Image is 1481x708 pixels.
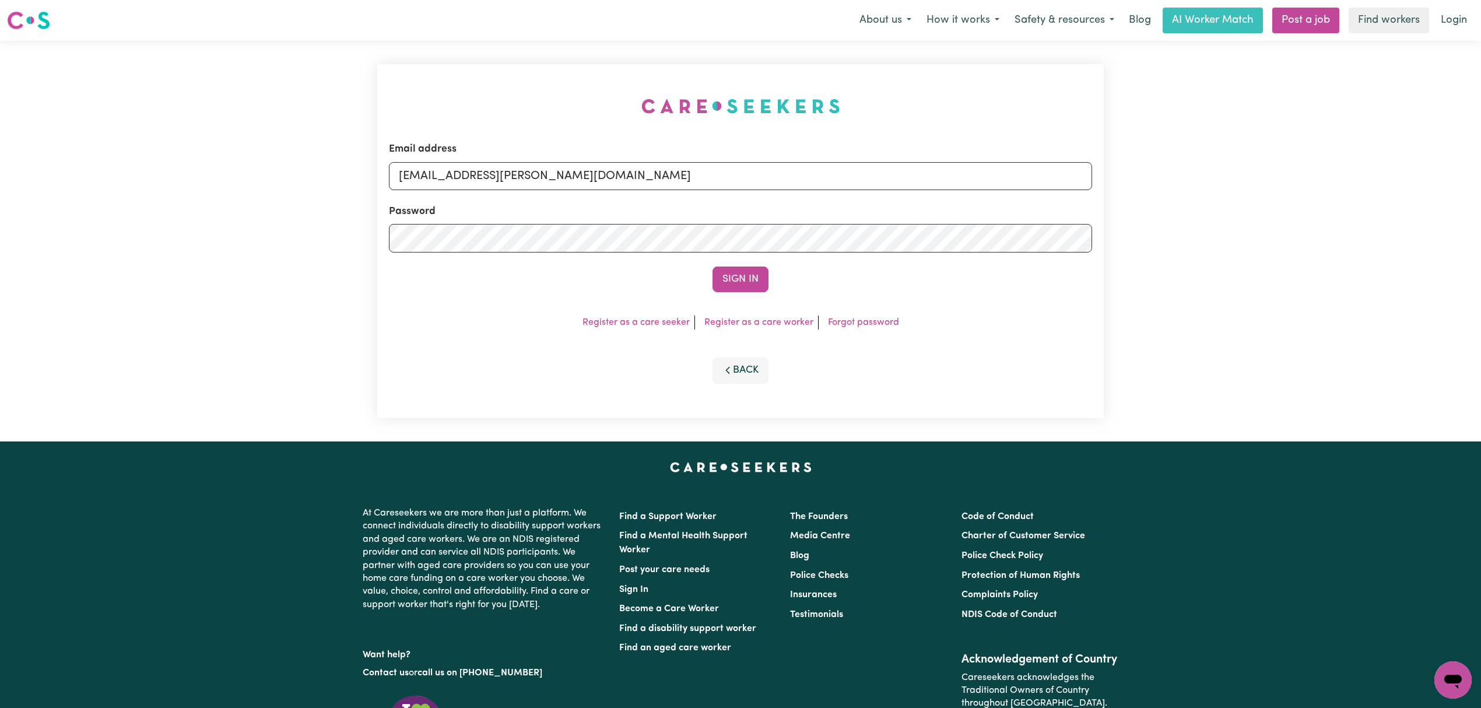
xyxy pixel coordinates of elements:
a: Find a Support Worker [619,512,717,521]
button: Sign In [713,267,768,292]
img: Careseekers logo [7,10,50,31]
button: How it works [919,8,1007,33]
a: Register as a care worker [704,318,813,327]
a: Code of Conduct [961,512,1034,521]
iframe: Button to launch messaging window, conversation in progress [1434,661,1472,699]
a: Find a Mental Health Support Worker [619,531,747,555]
a: Forgot password [828,318,899,327]
a: Complaints Policy [961,590,1038,600]
a: Police Checks [790,571,848,580]
a: Media Centre [790,531,850,541]
button: About us [852,8,919,33]
input: Email address [389,162,1092,190]
a: Post a job [1272,8,1339,33]
a: NDIS Code of Conduct [961,610,1057,619]
a: Testimonials [790,610,843,619]
a: Insurances [790,590,837,600]
a: Blog [1122,8,1158,33]
a: AI Worker Match [1163,8,1263,33]
p: Want help? [363,644,605,661]
a: Charter of Customer Service [961,531,1085,541]
a: Find workers [1349,8,1429,33]
h2: Acknowledgement of Country [961,653,1118,667]
a: Login [1434,8,1474,33]
a: Protection of Human Rights [961,571,1080,580]
button: Back [713,357,768,383]
a: Blog [790,551,809,560]
a: The Founders [790,512,848,521]
a: Post your care needs [619,565,710,574]
a: Find a disability support worker [619,624,756,633]
button: Safety & resources [1007,8,1122,33]
label: Password [389,204,436,219]
a: Find an aged care worker [619,643,731,653]
p: or [363,662,605,684]
label: Email address [389,142,457,157]
a: call us on [PHONE_NUMBER] [417,668,542,678]
a: Police Check Policy [961,551,1043,560]
p: At Careseekers we are more than just a platform. We connect individuals directly to disability su... [363,502,605,616]
a: Careseekers home page [670,462,812,472]
a: Become a Care Worker [619,604,719,614]
a: Register as a care seeker [582,318,690,327]
a: Sign In [619,585,648,594]
a: Contact us [363,668,409,678]
a: Careseekers logo [7,7,50,34]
